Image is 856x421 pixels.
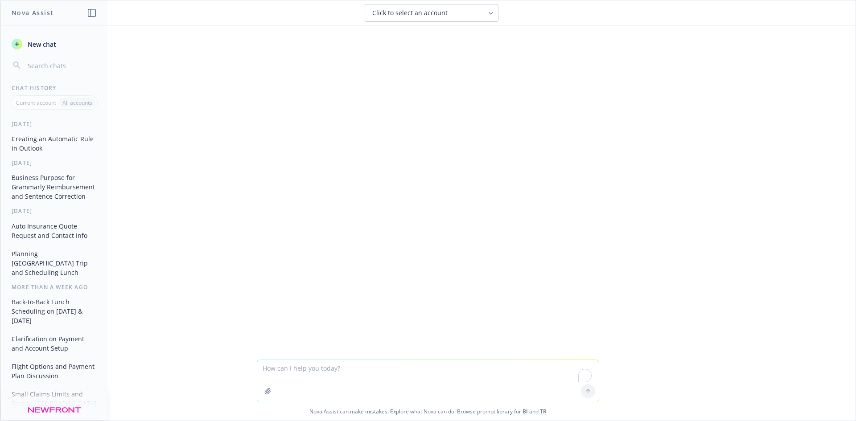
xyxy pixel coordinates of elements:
div: [DATE] [1,207,107,215]
button: Small Claims Limits and Fees in [GEOGRAPHIC_DATA] [8,387,100,411]
div: [DATE] [1,120,107,128]
span: New chat [26,40,56,49]
button: Back-to-Back Lunch Scheduling on [DATE] & [DATE] [8,294,100,328]
p: Current account [16,99,56,106]
span: Nova Assist can make mistakes. Explore what Nova can do: Browse prompt library for and [4,402,852,421]
div: [DATE] [1,159,107,167]
p: All accounts [62,99,92,106]
button: Click to select an account [365,4,498,22]
button: Auto Insurance Quote Request and Contact Info [8,219,100,243]
button: Clarification on Payment and Account Setup [8,331,100,356]
span: Click to select an account [372,8,448,17]
button: New chat [8,36,100,52]
button: Business Purpose for Grammarly Reimbursement and Sentence Correction [8,170,100,204]
button: Planning [GEOGRAPHIC_DATA] Trip and Scheduling Lunch [8,246,100,280]
a: TR [540,408,547,415]
h1: Nova Assist [12,8,53,17]
textarea: To enrich screen reader interactions, please activate Accessibility in Grammarly extension settings [257,360,599,402]
div: Chat History [1,84,107,92]
button: Creating an Automatic Rule in Outlook [8,131,100,155]
a: BI [523,408,528,415]
input: Search chats [26,59,97,72]
button: Flight Options and Payment Plan Discussion [8,359,100,383]
div: More than a week ago [1,283,107,291]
